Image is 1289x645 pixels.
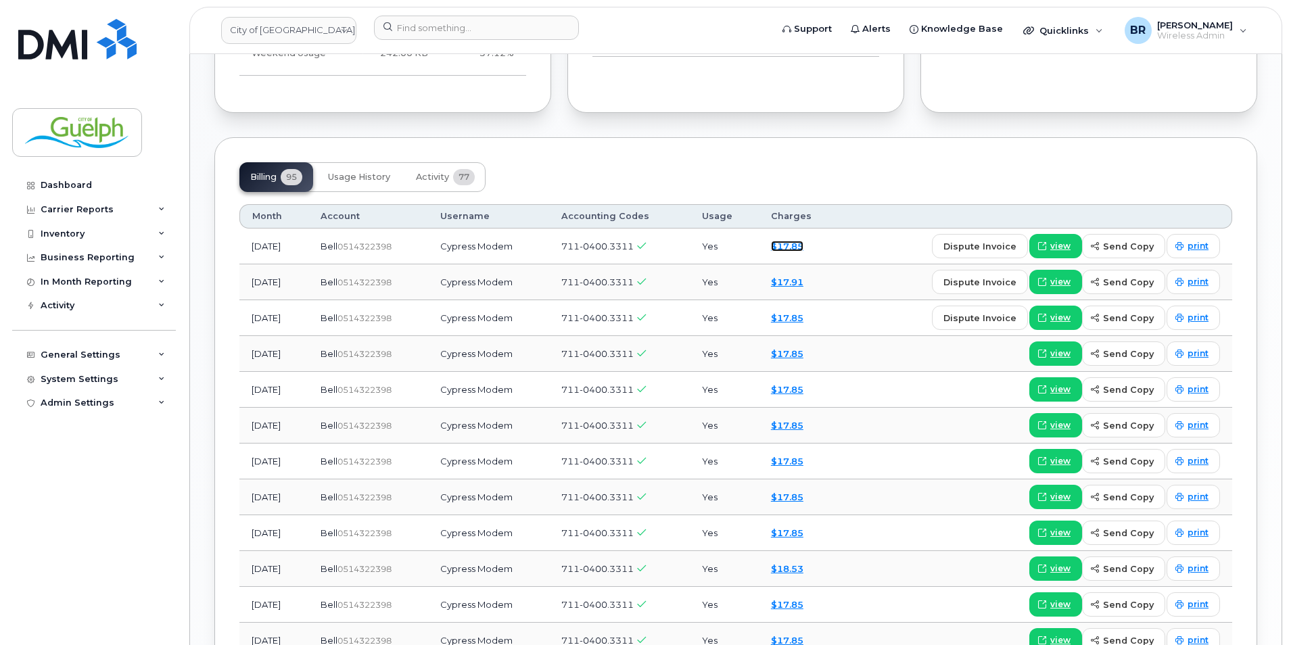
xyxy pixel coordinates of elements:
[549,204,690,229] th: Accounting Codes
[321,241,337,252] span: Bell
[1082,556,1165,581] button: send copy
[1082,234,1165,258] button: send copy
[337,600,392,610] span: 0514322398
[690,264,759,300] td: Yes
[1188,491,1209,503] span: print
[1167,270,1220,294] a: print
[337,385,392,395] span: 0514322398
[1167,377,1220,402] a: print
[321,420,337,431] span: Bell
[561,348,634,359] span: 711-0400.3311
[239,444,308,479] td: [DATE]
[1050,240,1071,252] span: view
[1082,592,1165,617] button: send copy
[1188,348,1209,360] span: print
[1103,598,1154,611] span: send copy
[1188,455,1209,467] span: print
[1082,377,1165,402] button: send copy
[561,527,634,538] span: 711-0400.3311
[1082,341,1165,366] button: send copy
[771,527,803,538] a: $17.85
[1188,383,1209,396] span: print
[428,551,549,587] td: Cypress Modem
[337,564,392,574] span: 0514322398
[1167,521,1220,545] a: print
[1029,341,1082,366] a: view
[771,456,803,467] a: $17.85
[1050,491,1071,503] span: view
[561,241,634,252] span: 711-0400.3311
[337,492,392,502] span: 0514322398
[1029,485,1082,509] a: view
[239,336,308,372] td: [DATE]
[561,456,634,467] span: 711-0400.3311
[1050,527,1071,539] span: view
[428,587,549,623] td: Cypress Modem
[337,528,392,538] span: 0514322398
[328,172,390,183] span: Usage History
[1167,341,1220,366] a: print
[771,384,803,395] a: $17.85
[759,204,840,229] th: Charges
[771,312,803,323] a: $17.85
[321,312,337,323] span: Bell
[1050,383,1071,396] span: view
[1103,240,1154,253] span: send copy
[416,172,449,183] span: Activity
[690,204,759,229] th: Usage
[1167,556,1220,581] a: print
[428,479,549,515] td: Cypress Modem
[1029,592,1082,617] a: view
[1082,413,1165,437] button: send copy
[1103,312,1154,325] span: send copy
[321,563,337,574] span: Bell
[690,336,759,372] td: Yes
[1082,270,1165,294] button: send copy
[1103,491,1154,504] span: send copy
[690,515,759,551] td: Yes
[771,348,803,359] a: $17.85
[773,16,841,43] a: Support
[1167,413,1220,437] a: print
[1167,306,1220,330] a: print
[1188,276,1209,288] span: print
[321,492,337,502] span: Bell
[308,204,428,229] th: Account
[1050,312,1071,324] span: view
[1103,419,1154,432] span: send copy
[1029,521,1082,545] a: view
[1082,306,1165,330] button: send copy
[1188,563,1209,575] span: print
[1103,348,1154,360] span: send copy
[900,16,1012,43] a: Knowledge Base
[932,234,1028,258] button: dispute invoice
[1167,449,1220,473] a: print
[337,241,392,252] span: 0514322398
[1130,22,1146,39] span: BR
[239,204,308,229] th: Month
[1103,276,1154,289] span: send copy
[771,492,803,502] a: $17.85
[561,277,634,287] span: 711-0400.3311
[337,421,392,431] span: 0514322398
[1103,527,1154,540] span: send copy
[1188,419,1209,431] span: print
[561,599,634,610] span: 711-0400.3311
[239,264,308,300] td: [DATE]
[239,551,308,587] td: [DATE]
[1014,17,1112,44] div: Quicklinks
[428,264,549,300] td: Cypress Modem
[428,515,549,551] td: Cypress Modem
[690,551,759,587] td: Yes
[239,479,308,515] td: [DATE]
[1029,377,1082,402] a: view
[862,22,891,36] span: Alerts
[943,240,1016,253] span: dispute invoice
[1029,449,1082,473] a: view
[428,444,549,479] td: Cypress Modem
[321,277,337,287] span: Bell
[771,420,803,431] a: $17.85
[428,300,549,336] td: Cypress Modem
[1050,348,1071,360] span: view
[690,229,759,264] td: Yes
